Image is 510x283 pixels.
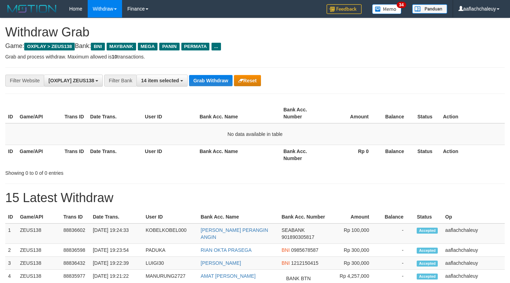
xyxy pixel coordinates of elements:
[417,228,438,234] span: Accepted
[48,78,94,83] span: [OXPLAY] ZEUS138
[90,210,143,223] th: Date Trans.
[17,145,62,165] th: Game/API
[282,260,290,266] span: BNI
[328,210,380,223] th: Amount
[181,43,210,50] span: PERMATA
[379,145,415,165] th: Balance
[24,43,75,50] span: OXPLAY > ZEUS138
[17,103,62,123] th: Game/API
[279,210,328,223] th: Bank Acc. Number
[5,25,505,39] h1: Withdraw Grab
[138,43,158,50] span: MEGA
[5,167,207,177] div: Showing 0 to 0 of 0 entries
[5,191,505,205] h1: 15 Latest Withdraw
[143,244,198,257] td: PADUKA
[380,244,414,257] td: -
[282,247,290,253] span: BNI
[197,103,281,123] th: Bank Acc. Name
[142,145,197,165] th: User ID
[212,43,221,50] span: ...
[234,75,261,86] button: Reset
[5,103,17,123] th: ID
[61,210,90,223] th: Trans ID
[282,234,314,240] span: Copy 901890305817 to clipboard
[442,244,505,257] td: aaflachchaleuy
[282,227,305,233] span: SEABANK
[62,145,87,165] th: Trans ID
[90,257,143,270] td: [DATE] 19:22:39
[442,223,505,244] td: aaflachchaleuy
[326,103,379,123] th: Amount
[201,273,256,279] a: AMAT [PERSON_NAME]
[328,223,380,244] td: Rp 100,000
[90,244,143,257] td: [DATE] 19:23:54
[372,4,402,14] img: Button%20Memo.svg
[201,247,251,253] a: RIAN OKTA PRASEGA
[61,244,90,257] td: 88836598
[143,257,198,270] td: LUIGI30
[5,43,505,50] h4: Game: Bank:
[5,75,44,87] div: Filter Website
[417,261,438,267] span: Accepted
[5,223,17,244] td: 1
[142,103,197,123] th: User ID
[281,145,326,165] th: Bank Acc. Number
[291,260,318,266] span: Copy 1212150415 to clipboard
[5,4,59,14] img: MOTION_logo.png
[440,103,505,123] th: Action
[415,103,440,123] th: Status
[415,145,440,165] th: Status
[281,103,326,123] th: Bank Acc. Number
[201,227,268,240] a: [PERSON_NAME] PERANGIN ANGIN
[5,257,17,270] td: 3
[61,223,90,244] td: 88836602
[380,223,414,244] td: -
[17,244,61,257] td: ZEUS138
[380,257,414,270] td: -
[90,223,143,244] td: [DATE] 19:24:33
[197,145,281,165] th: Bank Acc. Name
[5,53,505,60] p: Grab and process withdraw. Maximum allowed is transactions.
[198,210,279,223] th: Bank Acc. Name
[44,75,103,87] button: [OXPLAY] ZEUS138
[17,257,61,270] td: ZEUS138
[104,75,136,87] div: Filter Bank
[379,103,415,123] th: Balance
[442,257,505,270] td: aaflachchaleuy
[440,145,505,165] th: Action
[380,210,414,223] th: Balance
[442,210,505,223] th: Op
[327,4,362,14] img: Feedback.jpg
[291,247,318,253] span: Copy 0985678587 to clipboard
[159,43,179,50] span: PANIN
[112,54,117,60] strong: 10
[201,260,241,266] a: [PERSON_NAME]
[397,2,406,8] span: 34
[5,210,17,223] th: ID
[414,210,442,223] th: Status
[5,244,17,257] td: 2
[417,274,438,279] span: Accepted
[141,78,179,83] span: 14 item selected
[5,145,17,165] th: ID
[417,248,438,254] span: Accepted
[87,103,142,123] th: Date Trans.
[136,75,188,87] button: 14 item selected
[328,244,380,257] td: Rp 300,000
[62,103,87,123] th: Trans ID
[17,223,61,244] td: ZEUS138
[326,145,379,165] th: Rp 0
[412,4,447,14] img: panduan.png
[107,43,136,50] span: MAYBANK
[17,210,61,223] th: Game/API
[87,145,142,165] th: Date Trans.
[5,123,505,145] td: No data available in table
[91,43,105,50] span: BNI
[328,257,380,270] td: Rp 300,000
[143,223,198,244] td: KOBELKOBEL000
[61,257,90,270] td: 88836432
[189,75,232,86] button: Grab Withdraw
[143,210,198,223] th: User ID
